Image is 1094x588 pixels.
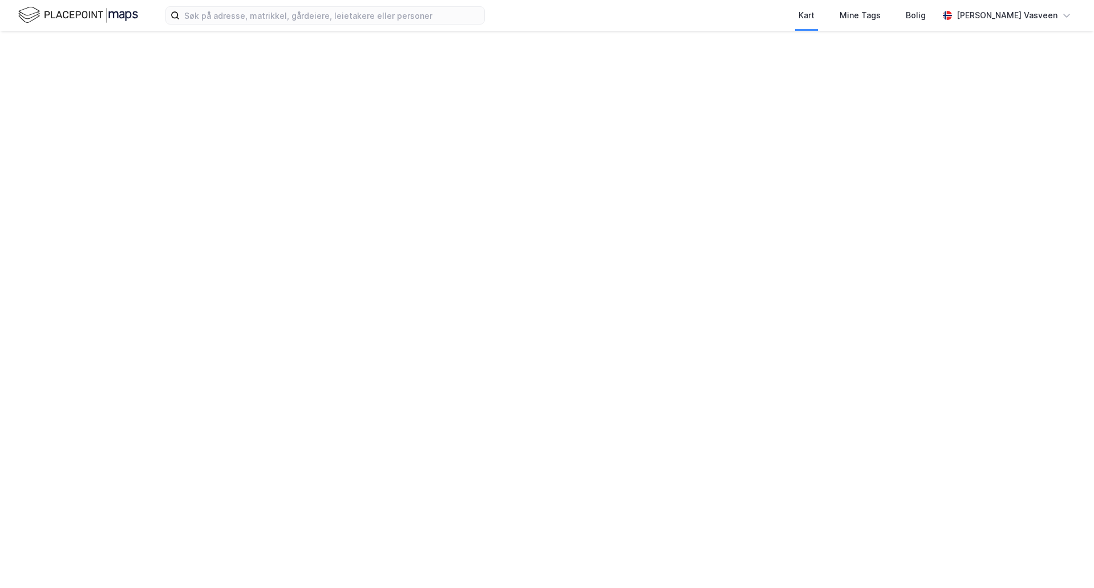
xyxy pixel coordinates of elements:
img: logo.f888ab2527a4732fd821a326f86c7f29.svg [18,5,138,25]
iframe: Chat Widget [1037,533,1094,588]
input: Søk på adresse, matrikkel, gårdeiere, leietakere eller personer [180,7,484,24]
div: Mine Tags [840,9,881,22]
div: [PERSON_NAME] Vasveen [957,9,1057,22]
div: Bolig [906,9,926,22]
div: Kart [799,9,815,22]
